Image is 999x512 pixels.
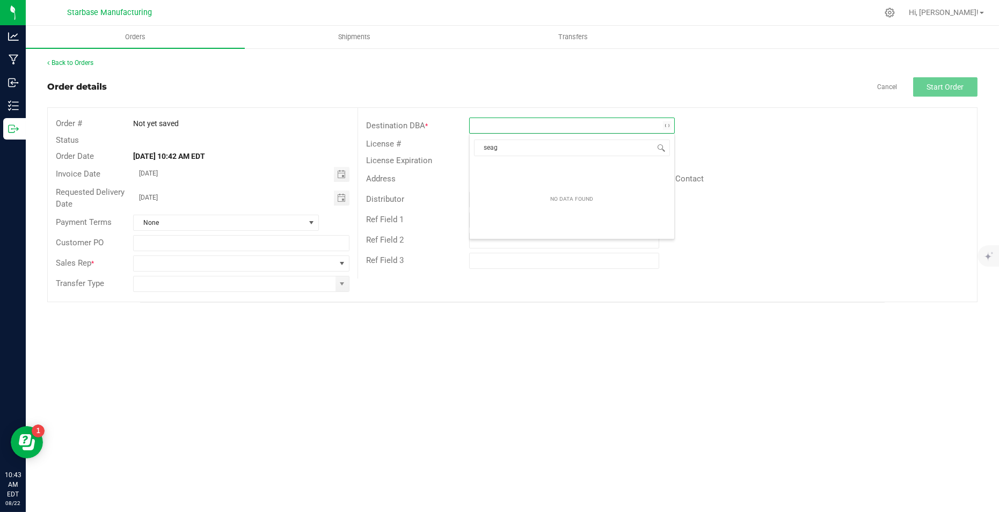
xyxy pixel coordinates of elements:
[26,26,245,48] a: Orders
[5,499,21,507] p: 08/22
[474,140,670,156] input: NO DATA FOUND
[56,187,125,209] span: Requested Delivery Date
[927,83,964,91] span: Start Order
[334,167,349,182] span: Toggle calendar
[56,279,104,288] span: Transfer Type
[47,59,93,67] a: Back to Orders
[47,81,107,93] div: Order details
[909,8,979,17] span: Hi, [PERSON_NAME]!
[366,139,401,149] span: License #
[56,119,82,128] span: Order #
[67,8,152,17] span: Starbase Manufacturing
[877,83,897,92] a: Cancel
[133,152,205,160] strong: [DATE] 10:42 AM EDT
[366,255,404,265] span: Ref Field 3
[366,174,396,184] span: Address
[883,8,896,18] div: Manage settings
[245,26,464,48] a: Shipments
[366,121,425,130] span: Destination DBA
[111,32,160,42] span: Orders
[56,238,104,247] span: Customer PO
[5,470,21,499] p: 10:43 AM EDT
[8,77,19,88] inline-svg: Inbound
[544,189,599,209] div: NO DATA FOUND
[56,151,94,161] span: Order Date
[366,215,404,224] span: Ref Field 1
[56,258,91,268] span: Sales Rep
[56,217,112,227] span: Payment Terms
[334,191,349,206] span: Toggle calendar
[11,426,43,458] iframe: Resource center
[8,54,19,65] inline-svg: Manufacturing
[675,174,704,184] span: Contact
[134,215,305,230] span: None
[8,100,19,111] inline-svg: Inventory
[544,32,602,42] span: Transfers
[366,194,404,204] span: Distributor
[913,77,978,97] button: Start Order
[56,135,79,145] span: Status
[366,156,432,165] span: License Expiration
[8,31,19,42] inline-svg: Analytics
[366,235,404,245] span: Ref Field 2
[32,425,45,437] iframe: Resource center unread badge
[464,26,683,48] a: Transfers
[133,119,179,128] span: Not yet saved
[324,32,385,42] span: Shipments
[56,169,100,179] span: Invoice Date
[8,123,19,134] inline-svg: Outbound
[469,118,675,134] span: NO DATA FOUND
